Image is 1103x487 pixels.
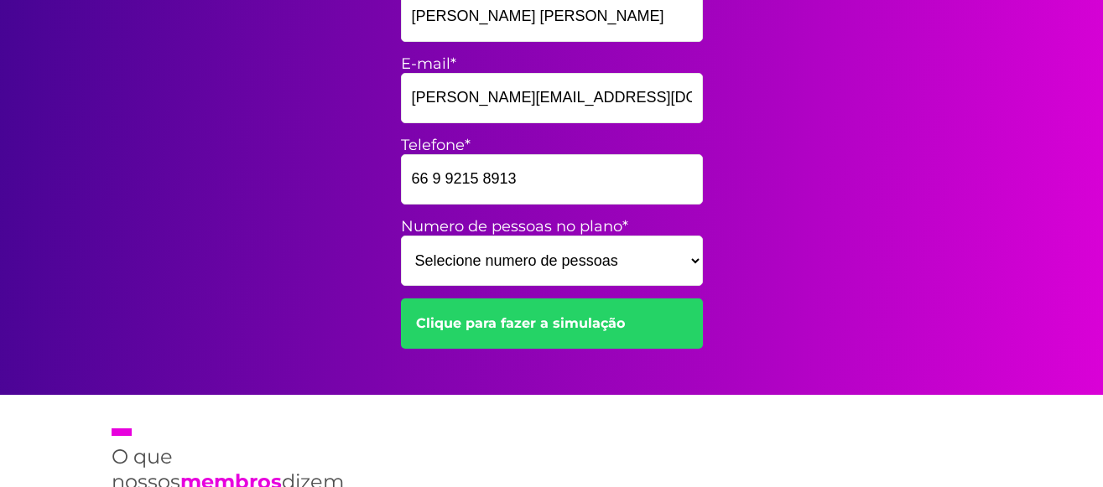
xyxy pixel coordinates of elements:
[401,136,703,154] label: Telefone*
[401,298,703,349] a: Clique para fazer a simulação
[401,217,703,236] label: Numero de pessoas no plano*
[401,54,703,73] label: E-mail*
